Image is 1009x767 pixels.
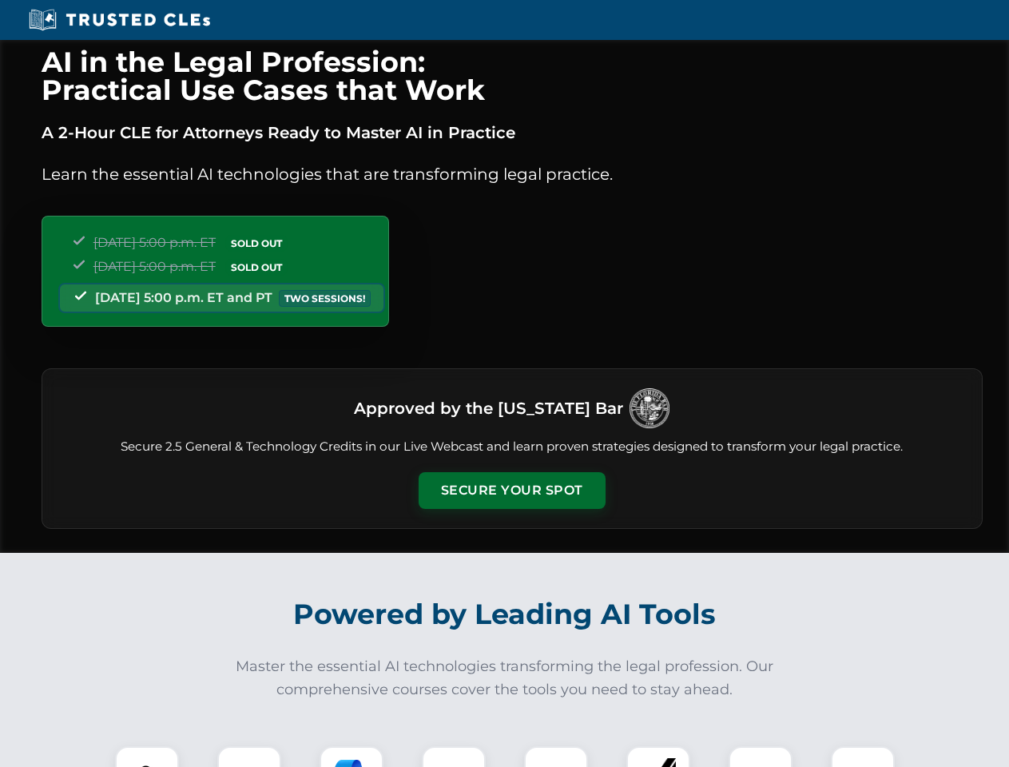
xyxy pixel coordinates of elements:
button: Secure Your Spot [419,472,606,509]
p: Learn the essential AI technologies that are transforming legal practice. [42,161,983,187]
p: Master the essential AI technologies transforming the legal profession. Our comprehensive courses... [225,655,785,701]
span: [DATE] 5:00 p.m. ET [93,235,216,250]
h3: Approved by the [US_STATE] Bar [354,394,623,423]
span: [DATE] 5:00 p.m. ET [93,259,216,274]
h1: AI in the Legal Profession: Practical Use Cases that Work [42,48,983,104]
p: Secure 2.5 General & Technology Credits in our Live Webcast and learn proven strategies designed ... [62,438,963,456]
img: Trusted CLEs [24,8,215,32]
p: A 2-Hour CLE for Attorneys Ready to Master AI in Practice [42,120,983,145]
span: SOLD OUT [225,235,288,252]
span: SOLD OUT [225,259,288,276]
img: Logo [630,388,669,428]
h2: Powered by Leading AI Tools [62,586,947,642]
